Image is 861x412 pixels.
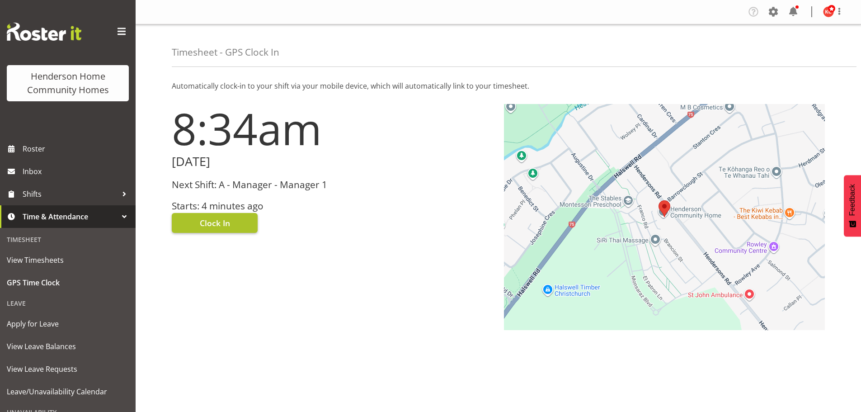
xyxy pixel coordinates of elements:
a: View Leave Requests [2,358,133,380]
button: Clock In [172,213,258,233]
a: GPS Time Clock [2,271,133,294]
span: Roster [23,142,131,156]
span: Time & Attendance [23,210,118,223]
span: View Leave Balances [7,340,129,353]
span: View Leave Requests [7,362,129,376]
div: Timesheet [2,230,133,249]
a: Leave/Unavailability Calendar [2,380,133,403]
img: kirsty-crossley8517.jpg [823,6,834,17]
button: Feedback - Show survey [844,175,861,237]
span: GPS Time Clock [7,276,129,289]
a: View Leave Balances [2,335,133,358]
p: Automatically clock-in to your shift via your mobile device, which will automatically link to you... [172,81,825,91]
h2: [DATE] [172,155,493,169]
h1: 8:34am [172,104,493,153]
h3: Starts: 4 minutes ago [172,201,493,211]
h4: Timesheet - GPS Clock In [172,47,279,57]
img: Rosterit website logo [7,23,81,41]
a: Apply for Leave [2,313,133,335]
span: Inbox [23,165,131,178]
h3: Next Shift: A - Manager - Manager 1 [172,180,493,190]
a: View Timesheets [2,249,133,271]
div: Henderson Home Community Homes [16,70,120,97]
span: Shifts [23,187,118,201]
span: View Timesheets [7,253,129,267]
span: Feedback [848,184,856,216]
span: Clock In [200,217,230,229]
span: Leave/Unavailability Calendar [7,385,129,398]
div: Leave [2,294,133,313]
span: Apply for Leave [7,317,129,331]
